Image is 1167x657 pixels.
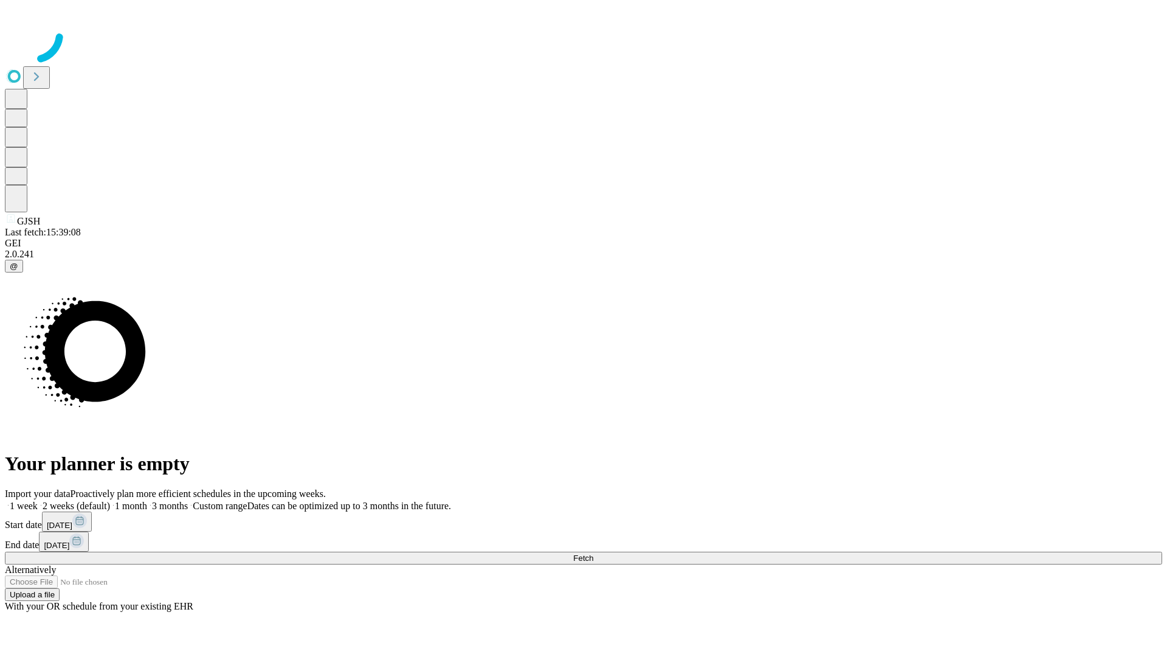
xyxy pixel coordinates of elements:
[5,512,1162,532] div: Start date
[5,260,23,273] button: @
[152,501,188,511] span: 3 months
[44,541,69,550] span: [DATE]
[43,501,110,511] span: 2 weeks (default)
[39,532,89,552] button: [DATE]
[10,501,38,511] span: 1 week
[47,521,72,530] span: [DATE]
[573,554,593,563] span: Fetch
[5,453,1162,475] h1: Your planner is empty
[5,601,193,611] span: With your OR schedule from your existing EHR
[5,552,1162,565] button: Fetch
[71,488,326,499] span: Proactively plan more efficient schedules in the upcoming weeks.
[5,249,1162,260] div: 2.0.241
[5,227,81,237] span: Last fetch: 15:39:08
[5,238,1162,249] div: GEI
[10,262,18,271] span: @
[5,532,1162,552] div: End date
[247,501,451,511] span: Dates can be optimized up to 3 months in the future.
[42,512,92,532] button: [DATE]
[5,565,56,575] span: Alternatively
[193,501,247,511] span: Custom range
[17,216,40,226] span: GJSH
[5,588,60,601] button: Upload a file
[5,488,71,499] span: Import your data
[115,501,147,511] span: 1 month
